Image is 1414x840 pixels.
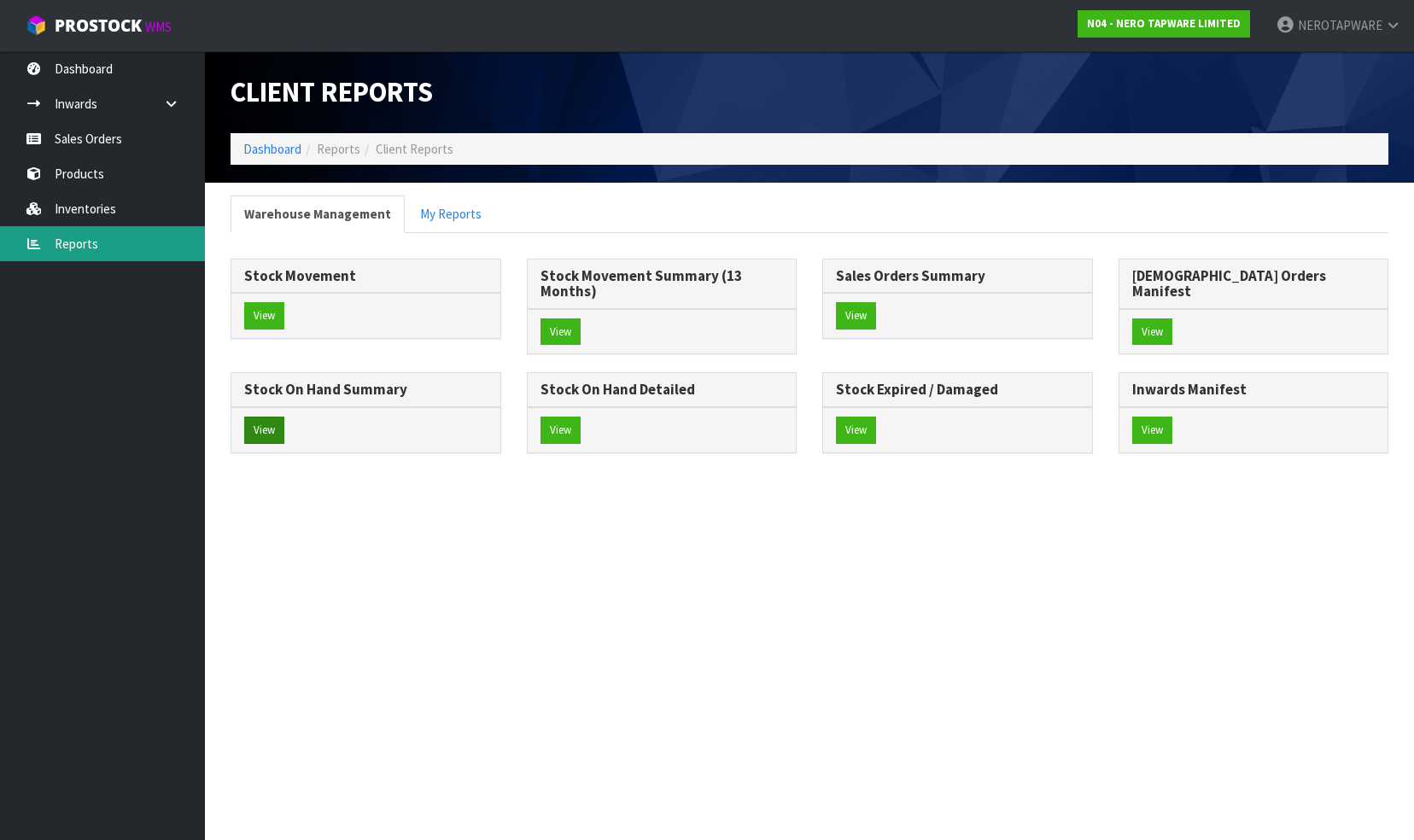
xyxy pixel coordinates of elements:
[376,141,453,157] span: Client Reports
[231,74,433,109] span: Client Reports
[244,382,488,398] h3: Stock On Hand Summary
[1132,417,1172,444] button: View
[836,302,876,330] button: View
[1132,318,1172,346] button: View
[317,141,360,157] span: Reports
[55,15,142,37] span: ProStock
[540,382,784,398] h3: Stock On Hand Detailed
[836,268,1079,284] h3: Sales Orders Summary
[540,417,581,444] button: View
[244,268,488,284] h3: Stock Movement
[243,141,301,157] a: Dashboard
[540,318,581,346] button: View
[244,417,284,444] button: View
[406,195,495,232] a: My Reports
[836,382,1079,398] h3: Stock Expired / Damaged
[1132,382,1376,398] h3: Inwards Manifest
[145,19,172,35] small: WMS
[1132,268,1376,300] h3: [DEMOGRAPHIC_DATA] Orders Manifest
[540,268,784,300] h3: Stock Movement Summary (13 Months)
[26,15,47,36] img: cube-alt.png
[836,417,876,444] button: View
[1087,16,1241,31] strong: N04 - NERO TAPWARE LIMITED
[1298,17,1382,33] span: NEROTAPWARE
[244,302,284,330] button: View
[231,195,405,232] a: Warehouse Management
